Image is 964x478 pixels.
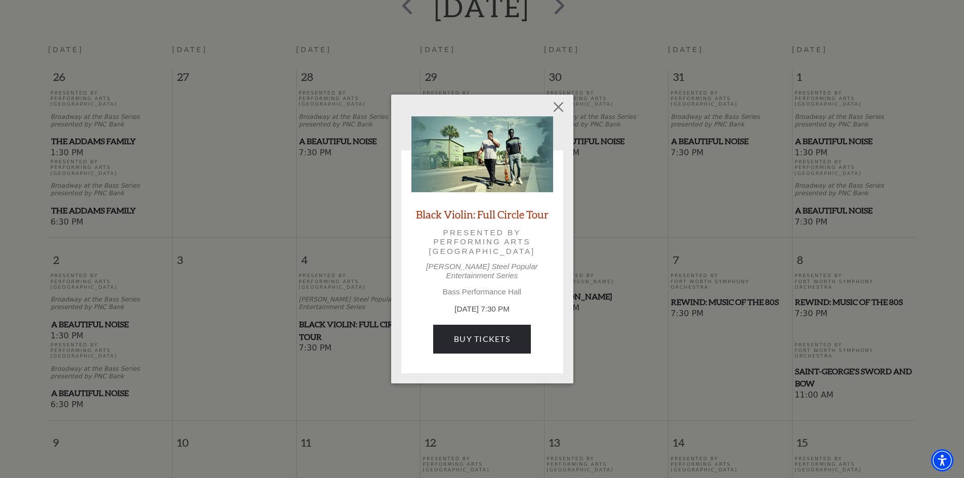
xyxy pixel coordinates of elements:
[411,287,553,296] p: Bass Performance Hall
[931,449,953,471] div: Accessibility Menu
[411,303,553,315] p: [DATE] 7:30 PM
[411,262,553,280] p: [PERSON_NAME] Steel Popular Entertainment Series
[426,228,539,256] p: Presented by Performing Arts [GEOGRAPHIC_DATA]
[549,98,568,117] button: Close
[433,325,531,353] a: Buy Tickets
[411,116,553,192] img: Black Violin: Full Circle Tour
[416,207,549,221] a: Black Violin: Full Circle Tour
